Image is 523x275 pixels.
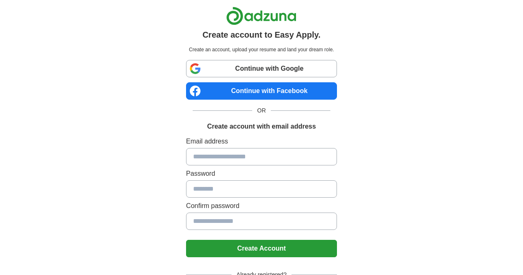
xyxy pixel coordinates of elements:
[186,60,337,77] a: Continue with Google
[186,240,337,257] button: Create Account
[186,82,337,100] a: Continue with Facebook
[207,122,316,132] h1: Create account with email address
[226,7,296,25] img: Adzuna logo
[252,106,271,115] span: OR
[186,136,337,146] label: Email address
[203,29,321,41] h1: Create account to Easy Apply.
[188,46,335,53] p: Create an account, upload your resume and land your dream role.
[186,169,337,179] label: Password
[186,201,337,211] label: Confirm password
